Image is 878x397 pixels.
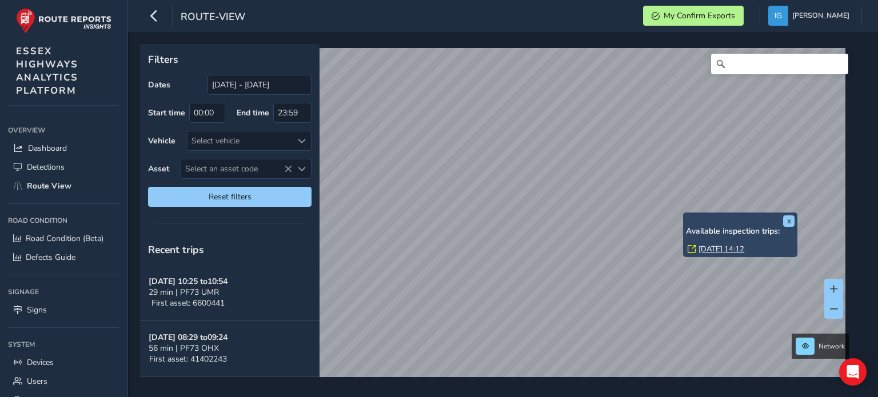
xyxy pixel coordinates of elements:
input: Search [711,54,848,74]
div: Road Condition [8,212,119,229]
div: Signage [8,283,119,300]
img: diamond-layout [768,6,788,26]
a: Signs [8,300,119,319]
label: Dates [148,79,170,90]
a: [DATE] 14:12 [699,244,744,254]
div: Open Intercom Messenger [839,358,867,386]
a: Route View [8,177,119,195]
span: route-view [181,10,245,26]
span: Select an asset code [181,159,292,178]
label: Vehicle [148,135,175,146]
div: Select an asset code [292,159,311,178]
span: Users [27,376,47,387]
button: My Confirm Exports [643,6,744,26]
div: Overview [8,122,119,139]
button: x [783,215,795,227]
span: First asset: 41402243 [149,354,227,364]
span: [PERSON_NAME] [792,6,849,26]
span: ESSEX HIGHWAYS ANALYTICS PLATFORM [16,45,78,97]
label: Asset [148,163,169,174]
span: Signs [27,304,47,315]
a: Detections [8,158,119,177]
label: Start time [148,107,185,118]
div: System [8,336,119,353]
a: Road Condition (Beta) [8,229,119,248]
a: Dashboard [8,139,119,158]
span: Defects Guide [26,252,75,263]
strong: [DATE] 08:29 to 09:24 [149,332,228,343]
button: [DATE] 08:29 to09:2456 min | PF73 OHXFirst asset: 41402243 [140,320,320,376]
span: Recent trips [148,243,204,256]
span: Detections [27,162,65,173]
button: Reset filters [148,187,312,207]
a: Users [8,372,119,391]
label: End time [237,107,269,118]
span: My Confirm Exports [664,10,735,21]
p: Filters [148,52,312,67]
h6: Available inspection trips: [686,227,795,236]
button: [DATE] 10:25 to10:5429 min | PF73 UMRFirst asset: 6600441 [140,264,320,320]
strong: [DATE] 10:25 to 10:54 [149,276,228,287]
span: Route View [27,181,71,191]
span: Devices [27,357,54,368]
span: Road Condition (Beta) [26,233,103,244]
button: [PERSON_NAME] [768,6,853,26]
canvas: Map [144,48,845,390]
span: Reset filters [157,191,303,202]
span: First asset: 6600441 [151,298,225,308]
img: rr logo [16,8,111,34]
span: 29 min | PF73 UMR [149,287,219,298]
a: Defects Guide [8,248,119,267]
span: 56 min | PF73 OHX [149,343,219,354]
div: Select vehicle [187,131,292,150]
a: Devices [8,353,119,372]
span: Network [819,342,845,351]
span: Dashboard [28,143,67,154]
